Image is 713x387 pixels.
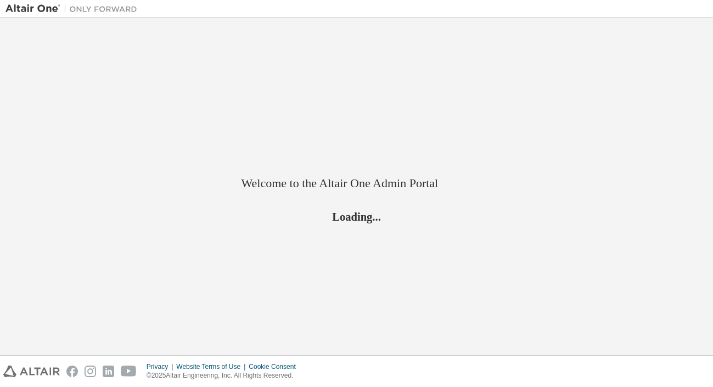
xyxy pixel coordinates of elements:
[176,362,249,371] div: Website Terms of Use
[66,366,78,377] img: facebook.svg
[249,362,302,371] div: Cookie Consent
[85,366,96,377] img: instagram.svg
[3,366,60,377] img: altair_logo.svg
[242,209,472,223] h2: Loading...
[242,176,472,191] h2: Welcome to the Altair One Admin Portal
[5,3,143,14] img: Altair One
[147,371,302,380] p: © 2025 Altair Engineering, Inc. All Rights Reserved.
[103,366,114,377] img: linkedin.svg
[121,366,137,377] img: youtube.svg
[147,362,176,371] div: Privacy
